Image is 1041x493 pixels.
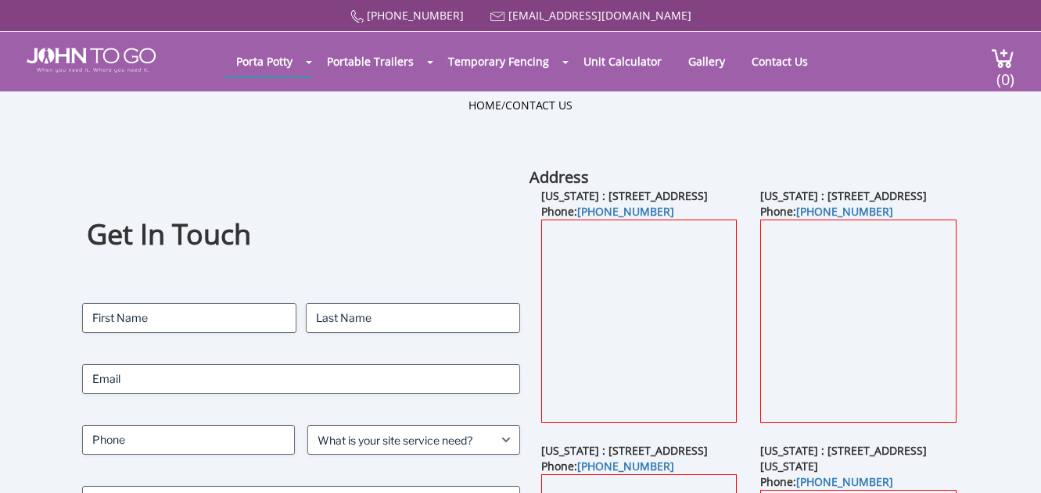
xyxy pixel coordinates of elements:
a: Temporary Fencing [436,46,561,77]
a: [PHONE_NUMBER] [577,459,674,473]
ul: / [468,98,573,113]
input: Last Name [306,303,520,333]
b: Address [529,166,589,188]
img: JOHN to go [27,48,156,73]
a: Contact Us [505,98,573,113]
a: [PHONE_NUMBER] [367,8,464,23]
span: (0) [996,56,1014,90]
input: Phone [82,425,295,455]
img: cart a [991,48,1014,69]
a: [EMAIL_ADDRESS][DOMAIN_NAME] [508,8,691,23]
b: Phone: [541,204,674,219]
a: [PHONE_NUMBER] [796,204,893,219]
b: Phone: [760,474,893,489]
a: Porta Potty [224,46,304,77]
a: [PHONE_NUMBER] [796,474,893,489]
a: Home [468,98,501,113]
a: Unit Calculator [572,46,673,77]
a: Gallery [677,46,737,77]
b: Phone: [760,204,893,219]
img: Call [350,10,364,23]
b: Phone: [541,459,674,473]
h1: Get In Touch [87,216,516,254]
input: First Name [82,303,296,333]
b: [US_STATE] : [STREET_ADDRESS] [541,188,708,203]
b: [US_STATE] : [STREET_ADDRESS] [760,188,927,203]
b: [US_STATE] : [STREET_ADDRESS][US_STATE] [760,443,927,473]
input: Email [82,364,521,394]
img: Mail [490,12,505,22]
b: [US_STATE] : [STREET_ADDRESS] [541,443,708,458]
a: Portable Trailers [315,46,425,77]
a: [PHONE_NUMBER] [577,204,674,219]
a: Contact Us [740,46,820,77]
